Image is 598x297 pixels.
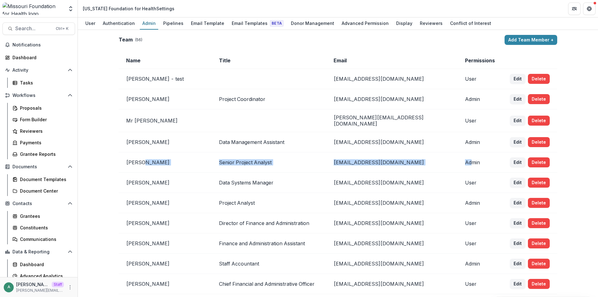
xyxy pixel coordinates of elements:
div: Conflict of Interest [448,19,494,28]
a: Authentication [100,17,137,30]
span: Workflows [12,93,65,98]
a: Tasks [10,78,75,88]
a: Constituents [10,223,75,233]
button: Open entity switcher [66,2,75,15]
a: Grantees [10,211,75,221]
td: Project Analyst [211,193,326,213]
td: [EMAIL_ADDRESS][DOMAIN_NAME] [326,233,458,254]
td: [EMAIL_ADDRESS][DOMAIN_NAME] [326,213,458,233]
a: Reviewers [417,17,445,30]
span: Notifications [12,42,73,48]
td: [EMAIL_ADDRESS][DOMAIN_NAME] [326,152,458,173]
td: [PERSON_NAME] [119,132,211,152]
div: Document Templates [20,176,70,183]
button: Edit [510,178,525,188]
a: Conflict of Interest [448,17,494,30]
h2: Team [119,37,133,43]
td: Project Coordinator [211,89,326,109]
a: Display [394,17,415,30]
div: Pipelines [161,19,186,28]
td: Senior Project Analyst [211,152,326,173]
span: Search... [15,26,52,31]
button: Open Activity [2,65,75,75]
button: Search... [2,22,75,35]
span: Documents [12,164,65,170]
button: Edit [510,137,525,147]
td: [PERSON_NAME] [119,89,211,109]
td: [EMAIL_ADDRESS][DOMAIN_NAME] [326,132,458,152]
td: User [458,173,502,193]
td: [PERSON_NAME][EMAIL_ADDRESS][DOMAIN_NAME] [326,109,458,132]
a: Communications [10,234,75,244]
button: Edit [510,157,525,167]
div: Dashboard [12,54,70,61]
span: Activity [12,68,65,73]
div: Tasks [20,79,70,86]
td: [PERSON_NAME] [119,233,211,254]
button: Delete [528,178,550,188]
button: Delete [528,74,550,84]
td: [PERSON_NAME] [119,152,211,173]
button: Edit [510,218,525,228]
td: [PERSON_NAME] [119,274,211,294]
div: Admin [140,19,158,28]
nav: breadcrumb [80,4,177,13]
div: Form Builder [20,116,70,123]
a: Email Templates Beta [229,17,286,30]
button: Delete [528,94,550,104]
button: Get Help [583,2,596,15]
button: Delete [528,198,550,208]
td: Director of Finance and Administration [211,213,326,233]
a: Advanced Permission [339,17,391,30]
p: [PERSON_NAME][EMAIL_ADDRESS][DOMAIN_NAME] [16,281,49,288]
a: Form Builder [10,114,75,125]
button: Delete [528,279,550,289]
td: User [458,213,502,233]
td: Name [119,52,211,69]
button: Open Contacts [2,199,75,208]
button: Open Documents [2,162,75,172]
button: Add Team Member + [505,35,557,45]
td: Admin [458,89,502,109]
div: Payments [20,139,70,146]
p: [PERSON_NAME][EMAIL_ADDRESS][DOMAIN_NAME] [16,288,64,293]
td: [EMAIL_ADDRESS][DOMAIN_NAME] [326,254,458,274]
span: Contacts [12,201,65,206]
button: Delete [528,259,550,269]
td: Admin [458,193,502,213]
td: [EMAIL_ADDRESS][DOMAIN_NAME] [326,274,458,294]
a: Reviewers [10,126,75,136]
td: Email [326,52,458,69]
button: Delete [528,116,550,126]
div: Reviewers [417,19,445,28]
td: User [458,233,502,254]
span: Beta [270,20,283,26]
a: Document Center [10,186,75,196]
a: Dashboard [10,259,75,270]
button: Edit [510,279,525,289]
a: Payments [10,137,75,148]
button: Edit [510,238,525,248]
td: User [458,274,502,294]
div: Grantee Reports [20,151,70,157]
button: Delete [528,157,550,167]
td: Admin [458,254,502,274]
td: User [458,69,502,89]
div: Advanced Permission [339,19,391,28]
td: Chief Financial and Administrative Officer [211,274,326,294]
div: Reviewers [20,128,70,134]
div: Authentication [100,19,137,28]
button: Partners [568,2,581,15]
button: Delete [528,137,550,147]
td: [PERSON_NAME] [119,254,211,274]
td: Title [211,52,326,69]
a: Pipelines [161,17,186,30]
button: Edit [510,74,525,84]
td: Data Management Assistant [211,132,326,152]
td: Admin [458,152,502,173]
button: Edit [510,116,525,126]
img: Missouri Foundation for Health logo [2,2,64,15]
div: Advanced Analytics [20,273,70,279]
button: Open Workflows [2,90,75,100]
td: [PERSON_NAME] [119,213,211,233]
